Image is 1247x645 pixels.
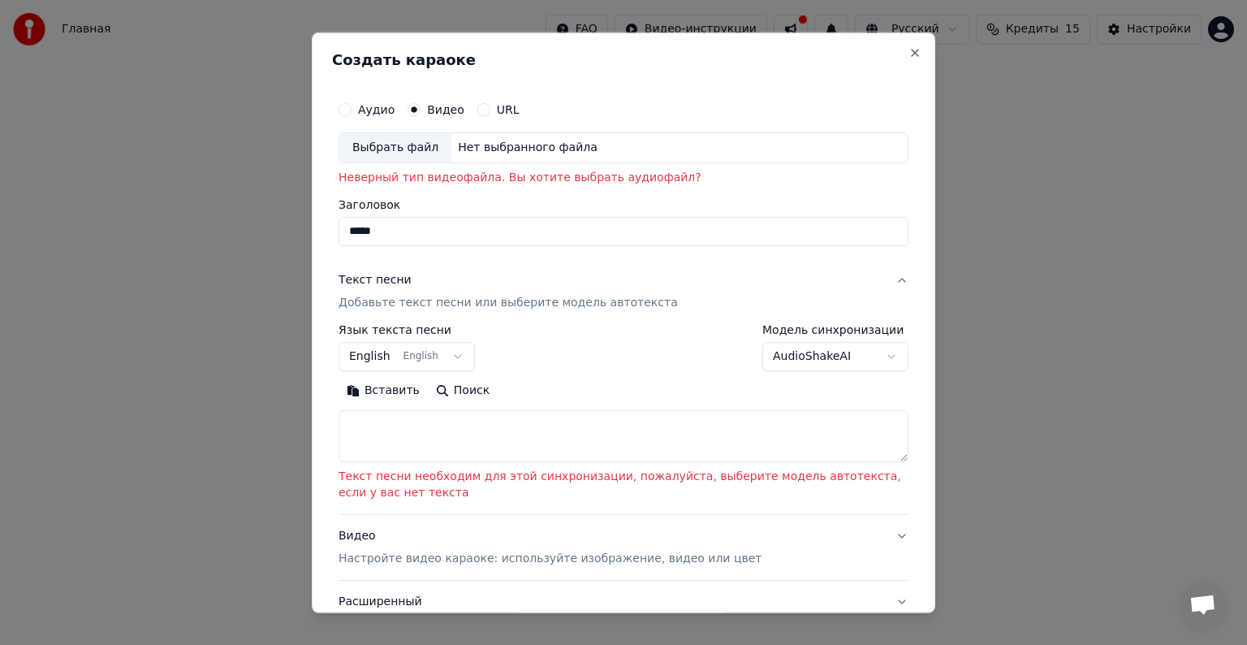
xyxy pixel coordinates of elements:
[339,528,762,567] div: Видео
[428,378,498,404] button: Поиск
[339,272,412,288] div: Текст песни
[339,551,762,567] p: Настройте видео караоке: используйте изображение, видео или цвет
[332,53,915,67] h2: Создать караоке
[339,324,475,335] label: Язык текста песни
[339,199,908,210] label: Заголовок
[451,140,604,156] div: Нет выбранного файла
[427,104,464,115] label: Видео
[497,104,520,115] label: URL
[339,133,451,162] div: Выбрать файл
[339,515,908,580] button: ВидеоНастройте видео караоке: используйте изображение, видео или цвет
[339,581,908,623] button: Расширенный
[339,259,908,324] button: Текст песниДобавьте текст песни или выберите модель автотекста
[339,295,678,311] p: Добавьте текст песни или выберите модель автотекста
[339,170,908,186] p: Неверный тип видеофайла. Вы хотите выбрать аудиофайл?
[358,104,395,115] label: Аудио
[339,324,908,514] div: Текст песниДобавьте текст песни или выберите модель автотекста
[762,324,908,335] label: Модель синхронизации
[339,469,908,501] p: Текст песни необходим для этой синхронизации, пожалуйста, выберите модель автотекста, если у вас ...
[339,378,428,404] button: Вставить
